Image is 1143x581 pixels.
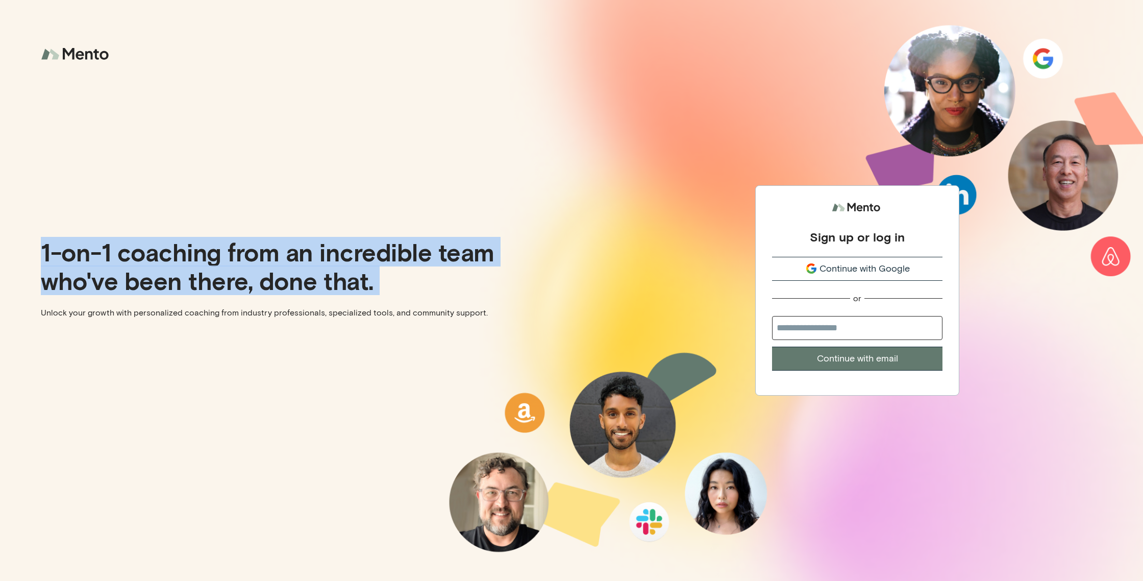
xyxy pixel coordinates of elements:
[772,347,942,371] button: Continue with email
[41,307,563,319] p: Unlock your growth with personalized coaching from industry professionals, specialized tools, and...
[832,198,883,217] img: logo.svg
[810,229,905,245] div: Sign up or log in
[41,41,112,68] img: logo
[41,237,563,295] p: 1-on-1 coaching from an incredible team who've been there, done that.
[772,257,942,281] button: Continue with Google
[819,262,910,276] span: Continue with Google
[853,293,861,304] div: or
